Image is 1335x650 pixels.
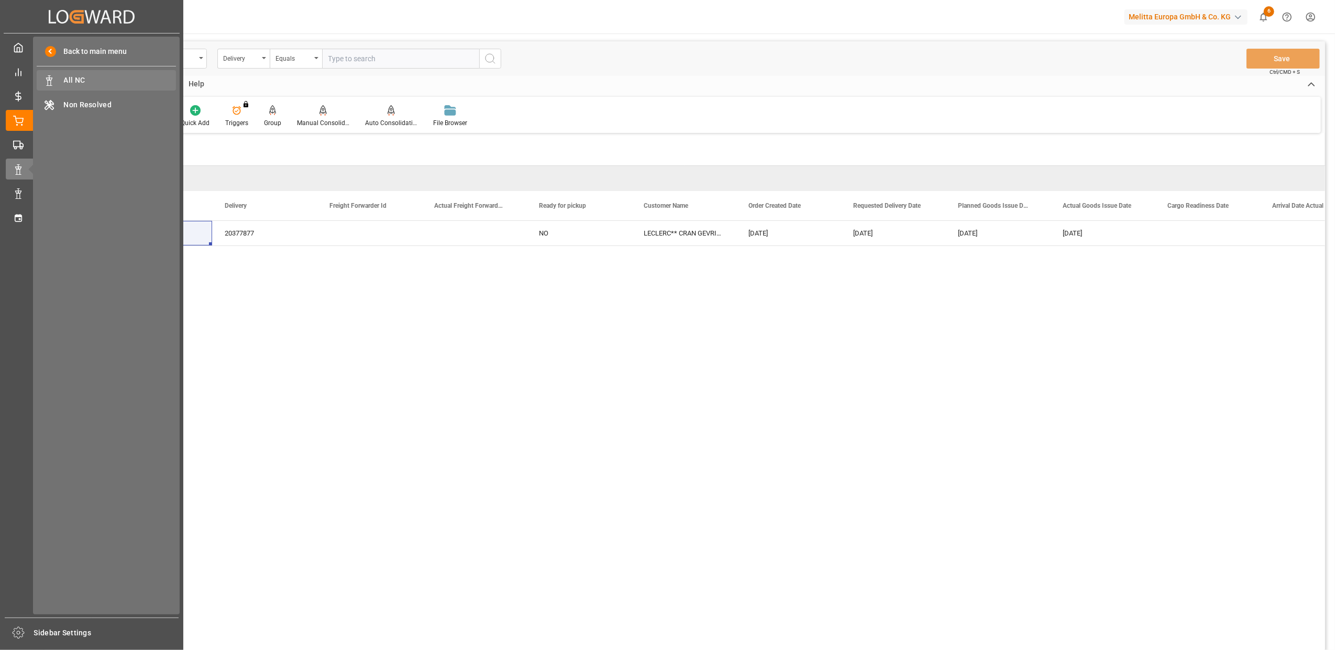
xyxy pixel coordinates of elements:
[631,221,736,245] div: LECLERC** CRAN GEVRIER
[37,70,176,91] a: All NC
[1252,5,1275,29] button: show 6 new notifications
[539,202,586,209] span: Ready for pickup
[945,221,1050,245] div: [DATE]
[434,202,504,209] span: Actual Freight Forwarder Id
[37,94,176,115] a: Non Resolved
[322,49,479,69] input: Type to search
[34,627,179,638] span: Sidebar Settings
[433,118,467,128] div: File Browser
[644,202,688,209] span: Customer Name
[748,202,801,209] span: Order Created Date
[1063,202,1131,209] span: Actual Goods Issue Date
[853,202,921,209] span: Requested Delivery Date
[64,75,176,86] span: All NC
[225,202,247,209] span: Delivery
[275,51,311,63] div: Equals
[297,118,349,128] div: Manual Consolidation
[958,202,1028,209] span: Planned Goods Issue Date
[6,135,178,155] a: Transport Management
[1275,5,1299,29] button: Help Center
[181,76,212,94] div: Help
[217,49,270,69] button: open menu
[1272,202,1323,209] span: Arrival Date Actual
[329,202,387,209] span: Freight Forwarder Id
[6,110,178,130] a: Order Management
[6,183,178,204] a: Data Management
[264,118,281,128] div: Group
[64,99,176,110] span: Non Resolved
[1270,68,1300,76] span: Ctrl/CMD + S
[365,118,417,128] div: Auto Consolidation
[212,221,317,245] div: 20377877
[56,46,127,57] span: Back to main menu
[1050,221,1155,245] div: [DATE]
[1264,6,1274,17] span: 6
[270,49,322,69] button: open menu
[6,61,178,82] a: Control Tower
[1124,9,1248,25] div: Melitta Europa GmbH & Co. KG
[736,221,841,245] div: [DATE]
[1246,49,1320,69] button: Save
[6,207,178,228] a: Timeslot Management
[223,51,259,63] div: Delivery
[526,221,631,245] div: NO
[6,86,178,106] a: Rate Management
[841,221,945,245] div: [DATE]
[1124,7,1252,27] button: Melitta Europa GmbH & Co. KG
[6,37,178,58] a: My Cockpit
[479,49,501,69] button: search button
[181,118,209,128] div: Quick Add
[1167,202,1229,209] span: Cargo Readiness Date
